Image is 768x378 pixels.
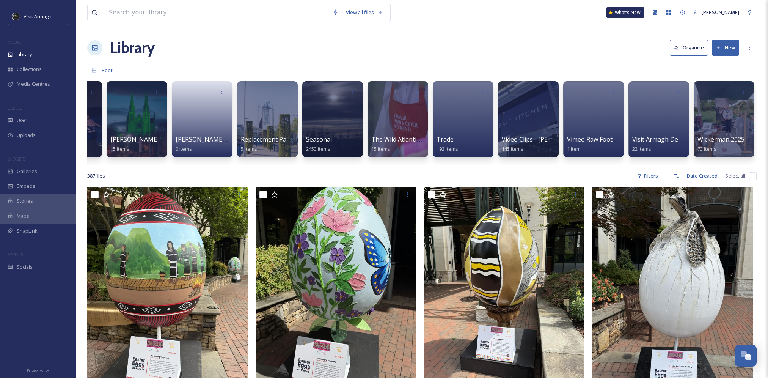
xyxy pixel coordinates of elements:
[697,136,744,152] a: Wickerman 202573 items
[683,169,721,183] div: Date Created
[17,51,32,58] span: Library
[241,135,326,143] span: Replacement Panel Rushmere
[306,145,330,152] span: 2453 items
[17,263,33,271] span: Socials
[697,135,744,143] span: Wickerman 2025
[735,345,757,367] button: Open Chat
[567,135,640,143] span: Vimeo Raw Footage Links
[17,66,42,73] span: Collections
[437,135,454,143] span: Trade
[241,145,257,152] span: 5 items
[8,105,24,111] span: COLLECT
[17,213,29,220] span: Maps
[697,145,716,152] span: 73 items
[306,136,332,152] a: Seasonal2453 items
[176,135,287,143] span: [PERSON_NAME] Photos Seasons 2024
[670,40,708,55] button: Organise
[17,117,27,124] span: UGC
[12,13,20,20] img: THE-FIRST-PLACE-VISIT-ARMAGH.COM-BLACK.jpg
[437,136,458,152] a: Trade192 items
[567,136,640,152] a: Vimeo Raw Footage Links1 item
[567,145,581,152] span: 1 item
[17,168,37,175] span: Galleries
[342,5,386,20] a: View all files
[632,145,651,152] span: 22 items
[689,5,743,20] a: [PERSON_NAME]
[437,145,458,152] span: 192 items
[27,368,49,373] span: Privacy Policy
[8,156,25,162] span: WIDGETS
[110,145,129,152] span: 15 items
[371,136,526,152] a: The Wild Atlantic Traveller Collaboration - Upload Link15 items
[633,169,662,183] div: Filters
[102,67,113,74] span: Root
[17,197,33,205] span: Stories
[17,80,50,88] span: Media Centres
[606,7,644,18] a: What's New
[8,39,21,45] span: MEDIA
[110,36,155,59] a: Library
[17,183,35,190] span: Embeds
[24,13,52,20] span: Visit Armagh
[702,9,739,16] span: [PERSON_NAME]
[712,40,739,55] button: New
[176,136,287,152] a: [PERSON_NAME] Photos Seasons 20240 items
[241,136,326,152] a: Replacement Panel Rushmere5 items
[27,365,49,374] a: Privacy Policy
[105,4,328,21] input: Search your library
[110,136,220,152] a: [PERSON_NAME] HOSP 2025 PA Image15 items
[371,145,390,152] span: 15 items
[502,135,587,143] span: Video Clips - [PERSON_NAME]
[17,227,38,235] span: SnapLink
[371,135,526,143] span: The Wild Atlantic Traveller Collaboration - Upload Link
[725,172,745,180] span: Select all
[102,66,113,75] a: Root
[502,145,523,152] span: 145 items
[502,136,587,152] a: Video Clips - [PERSON_NAME]145 items
[176,145,192,152] span: 0 items
[8,252,23,257] span: SOCIALS
[17,132,36,139] span: Uploads
[306,135,332,143] span: Seasonal
[87,172,105,180] span: 387 file s
[110,135,220,143] span: [PERSON_NAME] HOSP 2025 PA Image
[670,40,712,55] a: Organise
